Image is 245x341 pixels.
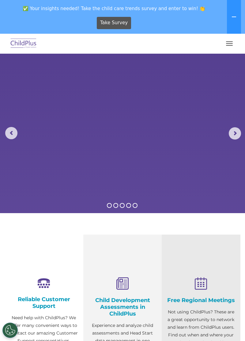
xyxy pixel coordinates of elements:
[2,2,226,14] span: ✅ Your insights needed! Take the child care trends survey and enter to win! 👏
[100,17,128,28] span: Take Survey
[9,36,38,51] img: ChildPlus by Procare Solutions
[97,17,131,29] a: Take Survey
[9,296,79,309] h4: Reliable Customer Support
[2,323,18,338] button: Cookies Settings
[166,297,236,304] h4: Free Regional Meetings
[88,297,157,317] h4: Child Development Assessments in ChildPlus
